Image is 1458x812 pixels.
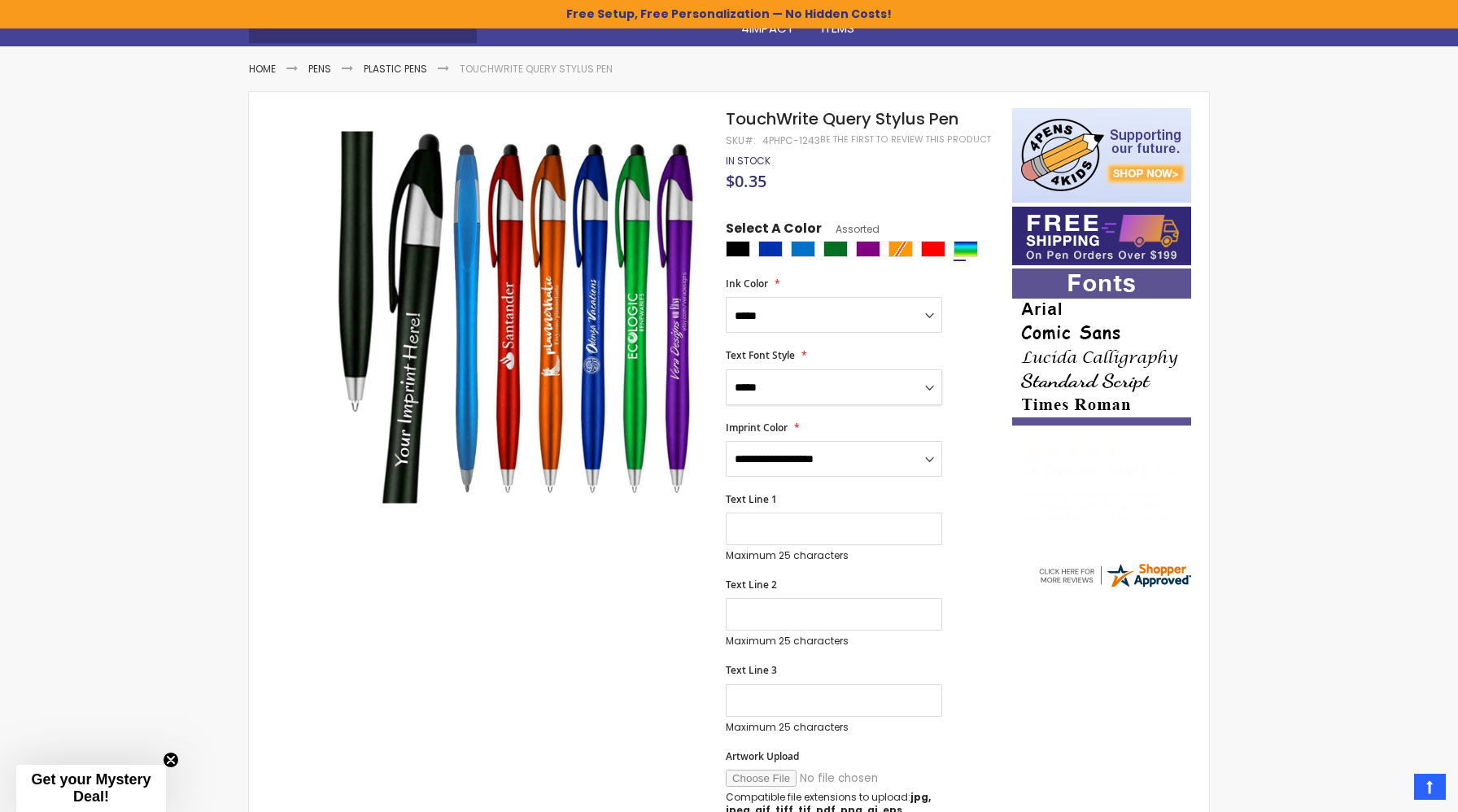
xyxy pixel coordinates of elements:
[1012,268,1191,426] img: font-personalization-examples
[726,241,750,257] div: Black
[1159,463,1179,479] span: NJ
[308,62,331,76] a: Pens
[1024,463,1152,479] span: JB, [PERSON_NAME]
[726,170,766,192] span: $0.35
[856,241,880,257] div: Purple
[1152,463,1294,479] span: - ,
[31,771,151,805] span: Get your Mystery Deal!
[726,220,822,242] span: Select A Color
[1414,774,1446,800] a: Top
[726,133,756,147] strong: SKU
[1024,489,1181,524] div: returning customer, always impressed with the quality of products and excelent service, will retu...
[364,62,427,76] a: Plastic Pens
[726,492,777,506] span: Text Line 1
[1012,207,1191,265] img: Free shipping on orders over $199
[726,154,770,168] span: In stock
[726,635,942,648] p: Maximum 25 characters
[820,133,991,146] a: Be the first to review this product
[249,62,276,76] a: Home
[726,348,795,362] span: Text Font Style
[921,241,945,257] div: Red
[954,241,978,257] div: Assorted
[726,421,788,434] span: Imprint Color
[726,277,768,290] span: Ink Color
[758,241,783,257] div: Blue
[726,578,777,592] span: Text Line 2
[822,222,880,236] span: Assorted
[460,63,613,76] li: TouchWrite Query Stylus Pen
[726,155,770,168] div: Availability
[1012,108,1191,203] img: 4pens 4 kids
[726,107,958,130] span: TouchWrite Query Stylus Pen
[726,721,942,734] p: Maximum 25 characters
[823,241,848,257] div: Green
[332,132,704,504] img: main-4phpc-1243-touchwrite-query-stylus-pen-2_1.jpg
[1037,561,1193,590] img: 4pens.com widget logo
[726,549,942,562] p: Maximum 25 characters
[726,749,799,763] span: Artwork Upload
[791,241,815,257] div: Blue Light
[1037,579,1193,593] a: 4pens.com certificate URL
[163,752,179,768] button: Close teaser
[726,663,777,677] span: Text Line 3
[16,765,166,812] div: Get your Mystery Deal!Close teaser
[762,134,820,147] div: 4PHPC-1243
